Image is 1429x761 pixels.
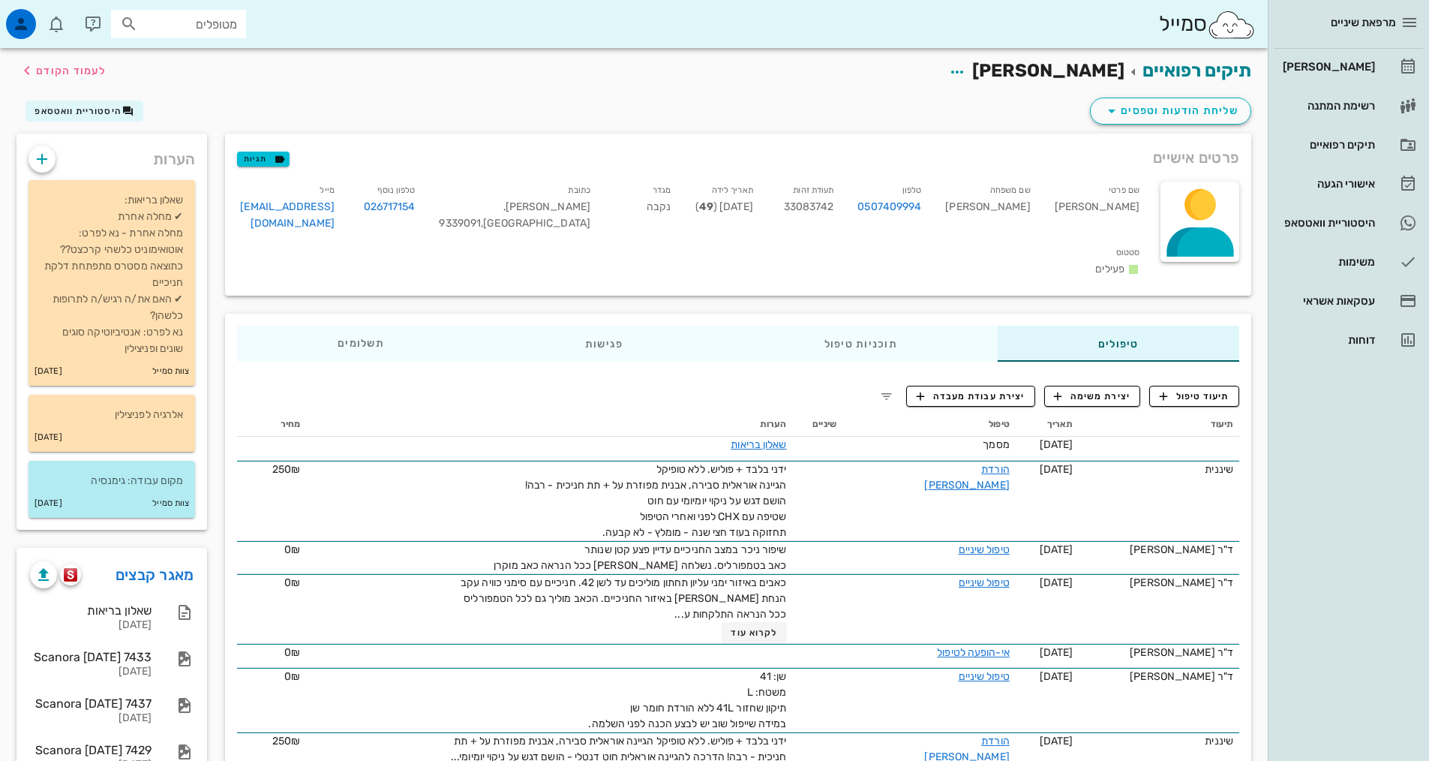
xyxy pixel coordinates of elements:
div: משימות [1280,256,1375,268]
div: Scanora [DATE] 7429 [30,743,152,757]
div: שיננית [1085,733,1233,749]
span: לקרוא עוד [731,627,777,638]
span: שליחת הודעות וטפסים [1103,102,1238,120]
span: [DATE] [1040,646,1073,659]
span: 33083742 [784,200,834,213]
a: משימות [1274,244,1423,280]
img: scanora logo [64,568,78,582]
button: יצירת עבודת מעבדה [906,386,1034,407]
div: [PERSON_NAME] [1280,61,1375,73]
button: לקרוא עוד [722,622,787,643]
div: תיקים רפואיים [1280,139,1375,151]
div: סמייל [1159,8,1256,41]
th: טיפול [842,413,1016,437]
button: תיעוד טיפול [1149,386,1239,407]
span: [DATE] [1040,735,1073,747]
th: תאריך [1016,413,1079,437]
span: תיעוד טיפול [1160,390,1229,403]
small: טלפון [902,185,922,195]
small: סטטוס [1116,248,1140,257]
span: [DATE] [1040,670,1073,683]
span: [DATE] [1040,576,1073,589]
a: [PERSON_NAME] [1274,49,1423,85]
a: הורדת [PERSON_NAME] [924,463,1009,492]
span: 0₪ [284,646,300,659]
th: שיניים [793,413,842,437]
small: תאריך לידה [712,185,753,195]
a: 0507409994 [857,199,921,215]
span: יצירת משימה [1054,390,1130,403]
span: ידני בלבד + פוליש. ללא טופיקל הגיינה אוראלית סבירה, אבנית מפוזרת על + תת חניכית - רבה! הושם דגש ע... [525,463,787,539]
span: שן: 41 משטח: L תיקון שחזור 41L ללא הורדת חומר שן במידה שייפול שוב יש לבצע הכנה לפני השלמה. [588,670,786,730]
span: 250₪ [272,735,300,747]
a: תיקים רפואיים [1274,127,1423,163]
small: [DATE] [35,363,62,380]
span: פרטים אישיים [1153,146,1239,170]
span: 9339091 [439,217,481,230]
a: טיפול שיניים [959,576,1010,589]
div: נקבה [602,179,683,241]
button: יצירת משימה [1044,386,1141,407]
span: תגיות [244,152,283,166]
div: Scanora [DATE] 7433 [30,650,152,664]
div: ד"ר [PERSON_NAME] [1085,645,1233,660]
span: תג [44,12,53,21]
div: ד"ר [PERSON_NAME] [1085,669,1233,684]
a: אישורי הגעה [1274,166,1423,202]
small: טלפון נוסף [377,185,415,195]
p: מקום עבודה: גימנסיה [41,473,183,489]
small: שם פרטי [1109,185,1139,195]
small: תעודת זהות [793,185,833,195]
th: תיעוד [1079,413,1239,437]
p: שאלון בריאות: ✔ מחלה אחרת מחלה אחרת - נא לפרט: אוטואימוניט כלשהי קרכצט?? כתוצאה מסטרס מתפתחת דלקת... [41,192,183,357]
span: [PERSON_NAME] [972,60,1124,81]
small: כתובת [568,185,590,195]
div: [PERSON_NAME] [933,179,1042,241]
div: ד"ר [PERSON_NAME] [1085,575,1233,591]
span: [PERSON_NAME] [503,200,590,213]
a: עסקאות אשראי [1274,283,1423,319]
span: 0₪ [284,670,300,683]
a: שאלון בריאות [731,438,786,451]
span: [DATE] ( ) [695,200,753,213]
small: מגדר [653,185,671,195]
div: שיננית [1085,462,1233,477]
a: מאגר קבצים [116,563,194,587]
a: 026717154 [364,199,416,215]
span: [GEOGRAPHIC_DATA] [481,217,590,230]
a: טיפול שיניים [959,543,1010,556]
p: אלרגיה לפניצילין [41,407,183,423]
span: [DATE] [1040,438,1073,451]
div: אישורי הגעה [1280,178,1375,190]
a: טיפול שיניים [959,670,1010,683]
div: דוחות [1280,334,1375,346]
span: שיפור ניכר במצב החניכיים עדיין פצע קטן שנותר כאב בטמפורליס. נשלחה [PERSON_NAME] ככל הנראה כאב מוקרן [494,543,786,572]
div: טיפולים [998,326,1239,362]
span: 250₪ [272,463,300,476]
th: הערות [306,413,792,437]
div: הערות [17,134,207,177]
small: [DATE] [35,495,62,512]
div: רשימת המתנה [1280,100,1375,112]
span: פעילים [1095,263,1124,275]
img: SmileCloud logo [1207,10,1256,40]
span: מרפאת שיניים [1331,16,1396,29]
small: [DATE] [35,429,62,446]
a: תיקים רפואיים [1142,60,1251,81]
span: מסמך [983,438,1009,451]
div: [DATE] [30,619,152,632]
div: [PERSON_NAME] [1043,179,1151,241]
div: שאלון בריאות [30,603,152,618]
a: [EMAIL_ADDRESS][DOMAIN_NAME] [240,200,335,230]
span: לעמוד הקודם [36,65,106,77]
span: תשלומים [338,338,384,349]
small: צוות סמייל [152,495,189,512]
span: כאבים באיזור ימני עליון תחתון מוליכים עד לשן 42. חניכיים עם סימני כוויה עקב הנחת [PERSON_NAME] בא... [461,576,787,621]
div: [DATE] [30,712,152,725]
span: [DATE] [1040,543,1073,556]
small: מייל [320,185,334,195]
div: עסקאות אשראי [1280,295,1375,307]
div: ד"ר [PERSON_NAME] [1085,542,1233,558]
div: Scanora [DATE] 7437 [30,696,152,711]
span: 0₪ [284,576,300,589]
